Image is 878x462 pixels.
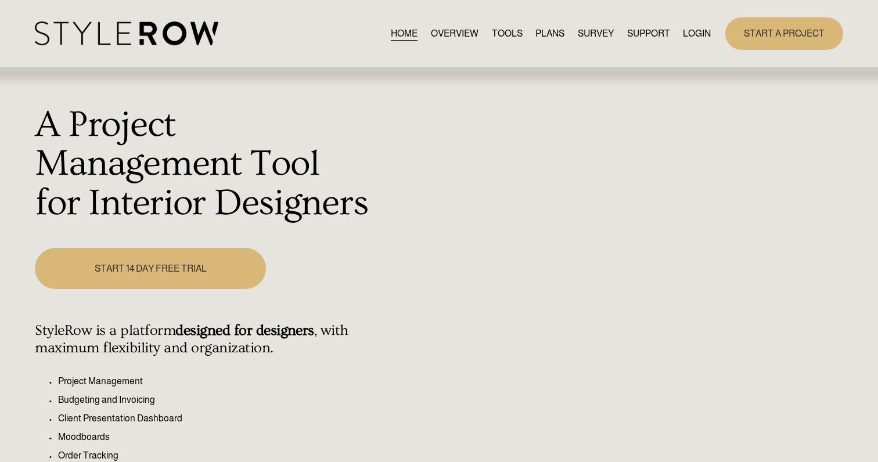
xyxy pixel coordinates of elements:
[58,412,368,425] p: Client Presentation Dashboard
[35,248,266,289] a: START 14 DAY FREE TRIAL
[535,26,564,41] a: PLANS
[35,21,218,45] img: StyleRow
[35,322,368,357] h4: StyleRow is a platform , with maximum flexibility and organization.
[175,322,314,339] strong: designed for designers
[627,27,670,41] span: SUPPORT
[431,26,478,41] a: OVERVIEW
[578,26,614,41] a: SURVEY
[58,374,368,388] p: Project Management
[492,26,523,41] a: TOOLS
[627,26,670,41] a: folder dropdown
[683,26,711,41] a: LOGIN
[391,26,418,41] a: HOME
[725,17,843,49] a: START A PROJECT
[35,106,368,223] h1: A Project Management Tool for Interior Designers
[58,393,368,407] p: Budgeting and Invoicing
[58,430,368,444] p: Moodboards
